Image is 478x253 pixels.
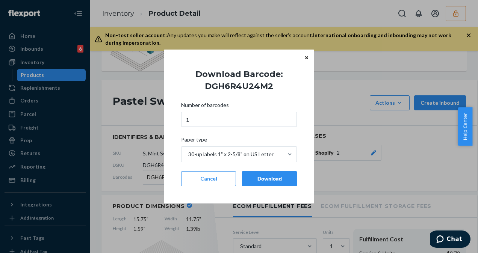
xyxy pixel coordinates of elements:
button: Close [303,53,310,62]
input: Paper type30-up labels 1" x 2-5/8" on US Letter [188,151,188,158]
div: Download [248,175,290,182]
button: Cancel [181,171,236,186]
span: Number of barcodes [181,101,229,112]
h1: Download Barcode: DGH6R4U24M2 [175,68,303,92]
div: 30-up labels 1" x 2-5/8" on US Letter [188,151,274,158]
input: Number of barcodes [181,112,297,127]
button: Download [242,171,297,186]
span: Chat [17,5,32,12]
span: Paper type [181,136,207,146]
